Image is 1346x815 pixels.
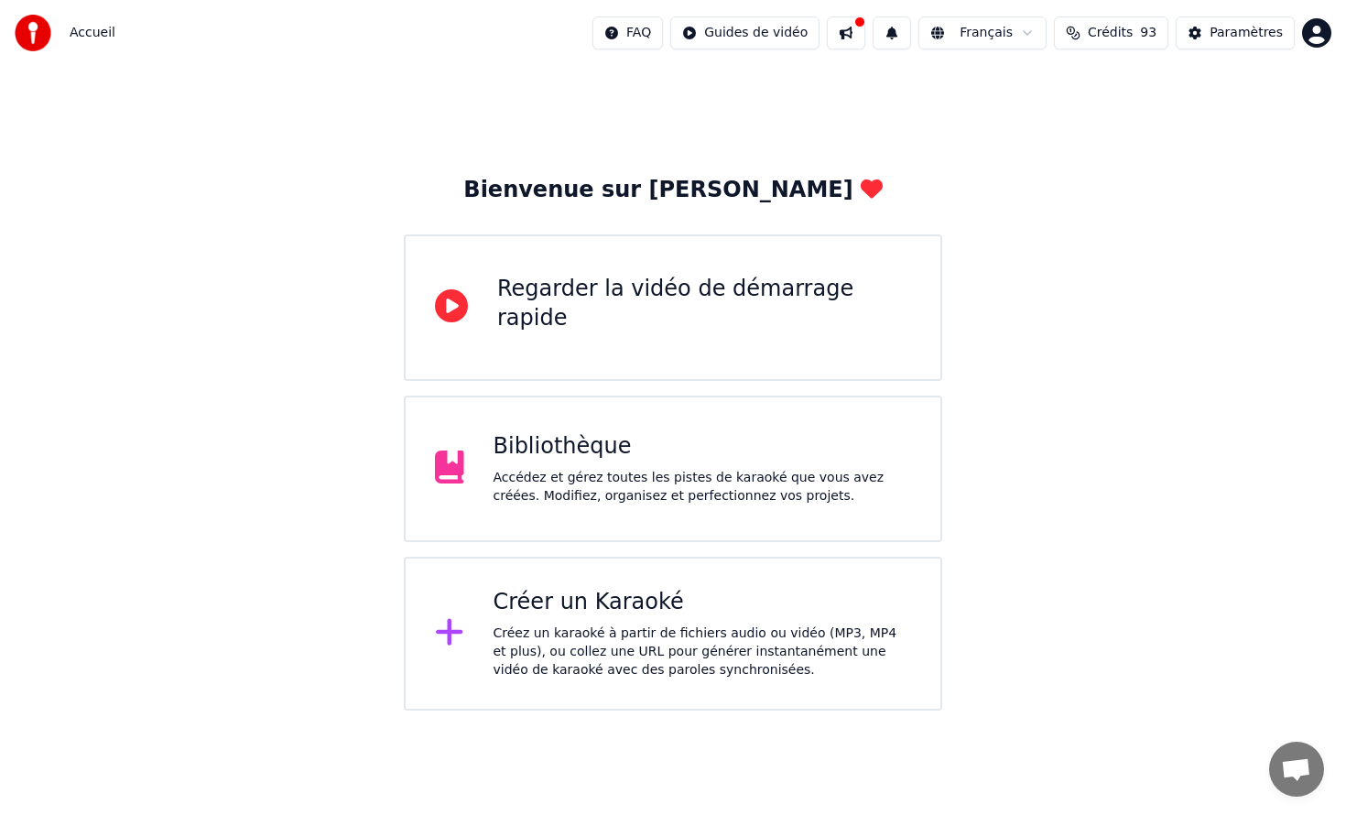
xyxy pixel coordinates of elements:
[592,16,663,49] button: FAQ
[1176,16,1295,49] button: Paramètres
[1054,16,1168,49] button: Crédits93
[463,176,882,205] div: Bienvenue sur [PERSON_NAME]
[15,15,51,51] img: youka
[1269,742,1324,797] a: Ouvrir le chat
[494,469,912,505] div: Accédez et gérez toutes les pistes de karaoké que vous avez créées. Modifiez, organisez et perfec...
[1088,24,1133,42] span: Crédits
[670,16,820,49] button: Guides de vidéo
[1210,24,1283,42] div: Paramètres
[70,24,115,42] span: Accueil
[70,24,115,42] nav: breadcrumb
[494,588,912,617] div: Créer un Karaoké
[497,275,911,333] div: Regarder la vidéo de démarrage rapide
[1140,24,1156,42] span: 93
[494,432,912,462] div: Bibliothèque
[494,625,912,679] div: Créez un karaoké à partir de fichiers audio ou vidéo (MP3, MP4 et plus), ou collez une URL pour g...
